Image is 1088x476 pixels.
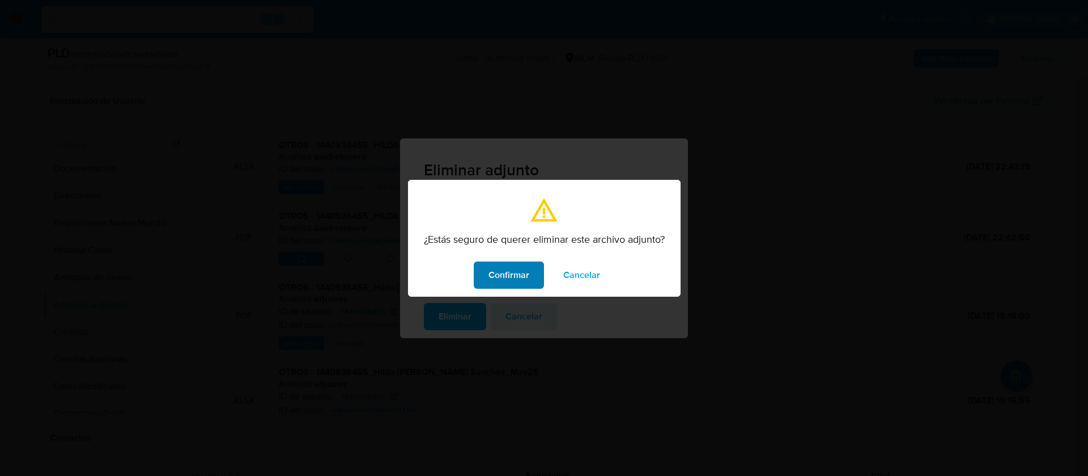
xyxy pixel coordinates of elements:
div: modal_confirmation.title [408,180,681,297]
button: modal_confirmation.cancel [549,262,615,289]
span: Confirmar [488,263,529,288]
span: Cancelar [563,263,600,288]
p: ¿Estás seguro de querer eliminar este archivo adjunto? [424,233,665,246]
button: modal_confirmation.confirm [474,262,544,289]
